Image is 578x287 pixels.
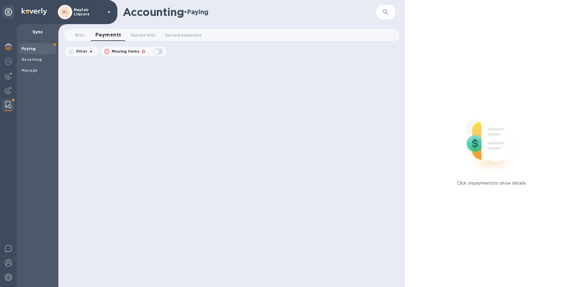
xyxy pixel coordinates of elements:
[22,29,54,35] p: Sync
[101,47,167,56] button: Missing items0
[22,57,42,62] b: Receiving
[22,68,38,73] b: Manage
[62,10,68,14] b: ML
[165,32,201,38] span: Synced payments
[22,46,36,51] b: Paying
[131,32,156,38] span: Synced bills
[75,32,84,38] span: Bills
[184,8,208,16] h2: • Paying
[142,48,145,55] p: 0
[112,49,139,54] p: Missing items
[74,49,87,54] p: Filter
[22,8,47,15] img: Logo
[457,180,526,186] p: Click on payments to show details
[74,8,104,16] p: Mayfair Liquors
[2,6,14,18] div: Unpin categories
[95,31,121,39] span: Payments
[123,6,184,18] h1: Accounting
[5,58,12,65] img: Foreign exchange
